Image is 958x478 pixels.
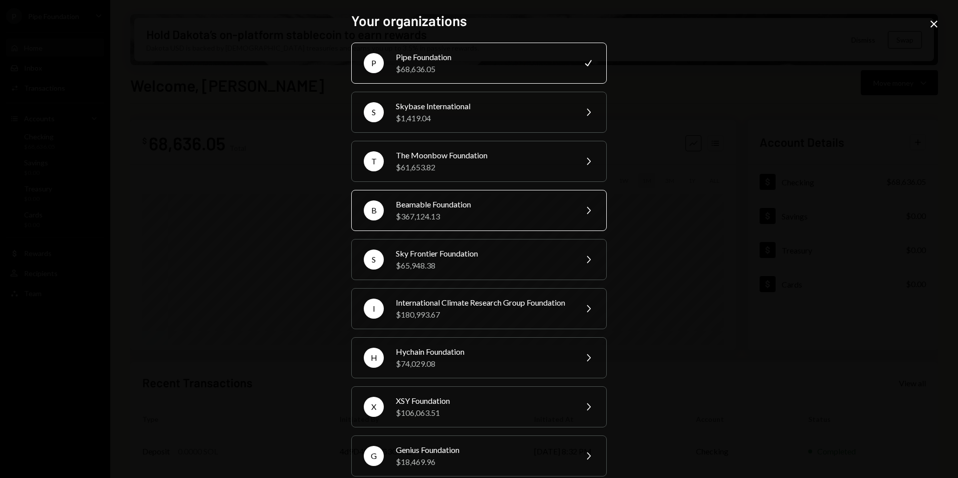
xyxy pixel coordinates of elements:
[364,200,384,220] div: B
[396,161,570,173] div: $61,653.82
[364,151,384,171] div: T
[396,260,570,272] div: $65,948.38
[351,141,607,182] button: TThe Moonbow Foundation$61,653.82
[396,112,570,124] div: $1,419.04
[396,456,570,468] div: $18,469.96
[351,337,607,378] button: HHychain Foundation$74,029.08
[364,348,384,368] div: H
[396,210,570,222] div: $367,124.13
[396,407,570,419] div: $106,063.51
[364,102,384,122] div: S
[396,358,570,370] div: $74,029.08
[396,395,570,407] div: XSY Foundation
[396,63,570,75] div: $68,636.05
[351,92,607,133] button: SSkybase International$1,419.04
[396,297,570,309] div: International Climate Research Group Foundation
[396,198,570,210] div: Beamable Foundation
[351,386,607,427] button: XXSY Foundation$106,063.51
[351,190,607,231] button: BBeamable Foundation$367,124.13
[351,239,607,280] button: SSky Frontier Foundation$65,948.38
[364,53,384,73] div: P
[396,100,570,112] div: Skybase International
[396,248,570,260] div: Sky Frontier Foundation
[351,43,607,84] button: PPipe Foundation$68,636.05
[364,397,384,417] div: X
[351,435,607,476] button: GGenius Foundation$18,469.96
[351,11,607,31] h2: Your organizations
[364,299,384,319] div: I
[396,51,570,63] div: Pipe Foundation
[351,288,607,329] button: IInternational Climate Research Group Foundation$180,993.67
[364,446,384,466] div: G
[396,149,570,161] div: The Moonbow Foundation
[396,444,570,456] div: Genius Foundation
[396,309,570,321] div: $180,993.67
[364,250,384,270] div: S
[396,346,570,358] div: Hychain Foundation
